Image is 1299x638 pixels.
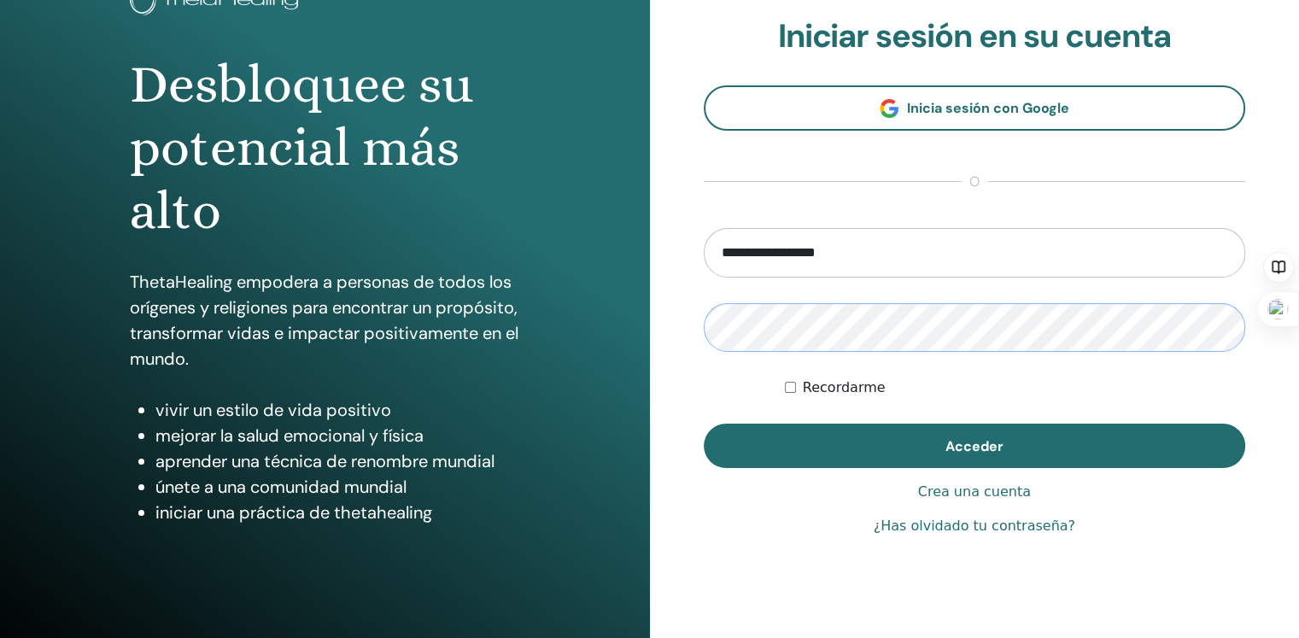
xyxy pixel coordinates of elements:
[155,397,520,423] li: vivir un estilo de vida positivo
[945,437,1004,455] span: Acceder
[704,424,1246,468] button: Acceder
[961,172,988,192] span: o
[704,17,1246,56] h2: Iniciar sesión en su cuenta
[155,423,520,448] li: mejorar la salud emocional y física
[907,99,1069,117] span: Inicia sesión con Google
[918,482,1031,502] a: Crea una cuenta
[130,53,520,243] h1: Desbloquee su potencial más alto
[130,269,520,372] p: ThetaHealing empodera a personas de todos los orígenes y religiones para encontrar un propósito, ...
[155,474,520,500] li: únete a una comunidad mundial
[155,500,520,525] li: iniciar una práctica de thetahealing
[803,378,886,398] label: Recordarme
[874,516,1075,536] a: ¿Has olvidado tu contraseña?
[155,448,520,474] li: aprender una técnica de renombre mundial
[785,378,1245,398] div: Mantenerme autenticado indefinidamente o hasta cerrar la sesión manualmente
[704,85,1246,131] a: Inicia sesión con Google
